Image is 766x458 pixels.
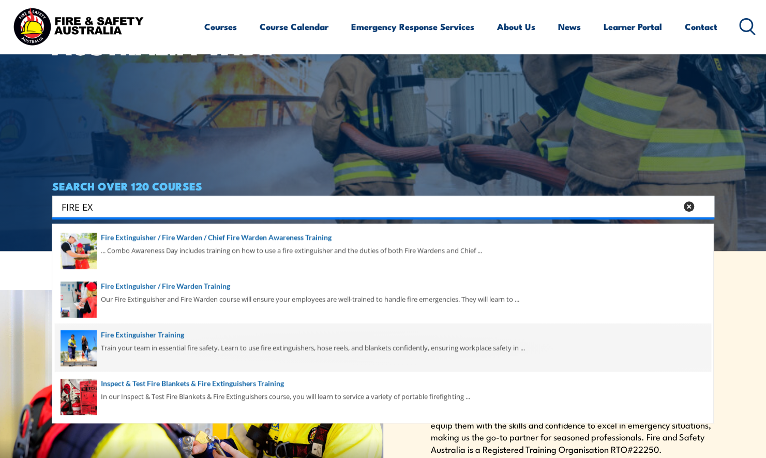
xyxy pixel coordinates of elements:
[685,13,717,40] a: Contact
[64,199,679,214] form: Search form
[61,280,705,292] a: Fire Extinguisher / Fire Warden Training
[52,180,714,191] h4: SEARCH OVER 120 COURSES
[260,13,328,40] a: Course Calendar
[204,13,237,40] a: Courses
[351,13,474,40] a: Emergency Response Services
[696,199,711,214] button: Search magnifier button
[61,232,705,243] a: Fire Extinguisher / Fire Warden / Chief Fire Warden Awareness Training
[61,329,705,341] a: Fire Extinguisher Training
[61,378,705,389] a: Inspect & Test Fire Blankets & Fire Extinguishers Training
[497,13,535,40] a: About Us
[62,199,677,214] input: Search input
[604,13,662,40] a: Learner Portal
[558,13,581,40] a: News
